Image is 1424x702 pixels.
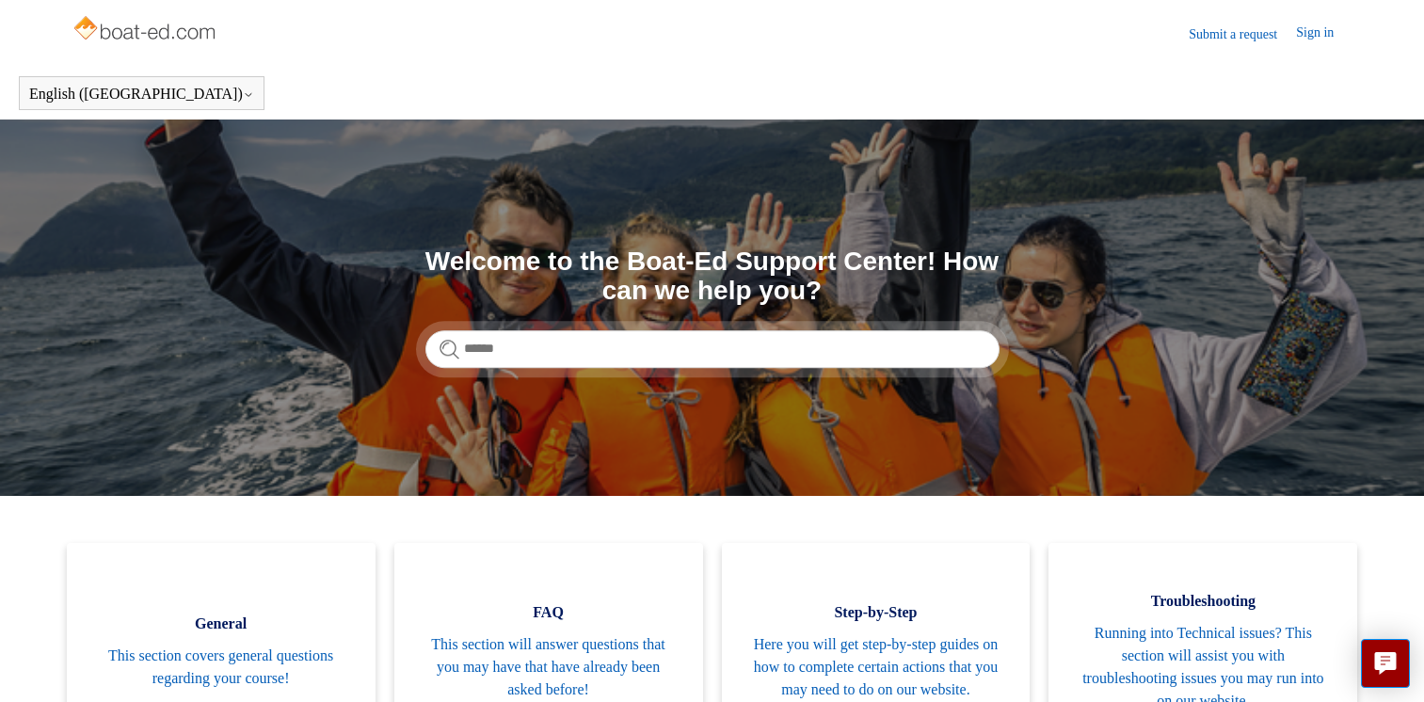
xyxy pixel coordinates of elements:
[423,633,675,701] span: This section will answer questions that you may have that have already been asked before!
[1296,23,1352,45] a: Sign in
[750,633,1002,701] span: Here you will get step-by-step guides on how to complete certain actions that you may need to do ...
[425,247,1000,306] h1: Welcome to the Boat-Ed Support Center! How can we help you?
[29,86,254,103] button: English ([GEOGRAPHIC_DATA])
[1361,639,1410,688] button: Live chat
[423,601,675,624] span: FAQ
[72,11,221,49] img: Boat-Ed Help Center home page
[1189,24,1296,44] a: Submit a request
[95,645,347,690] span: This section covers general questions regarding your course!
[95,613,347,635] span: General
[750,601,1002,624] span: Step-by-Step
[425,330,1000,368] input: Search
[1077,590,1329,613] span: Troubleshooting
